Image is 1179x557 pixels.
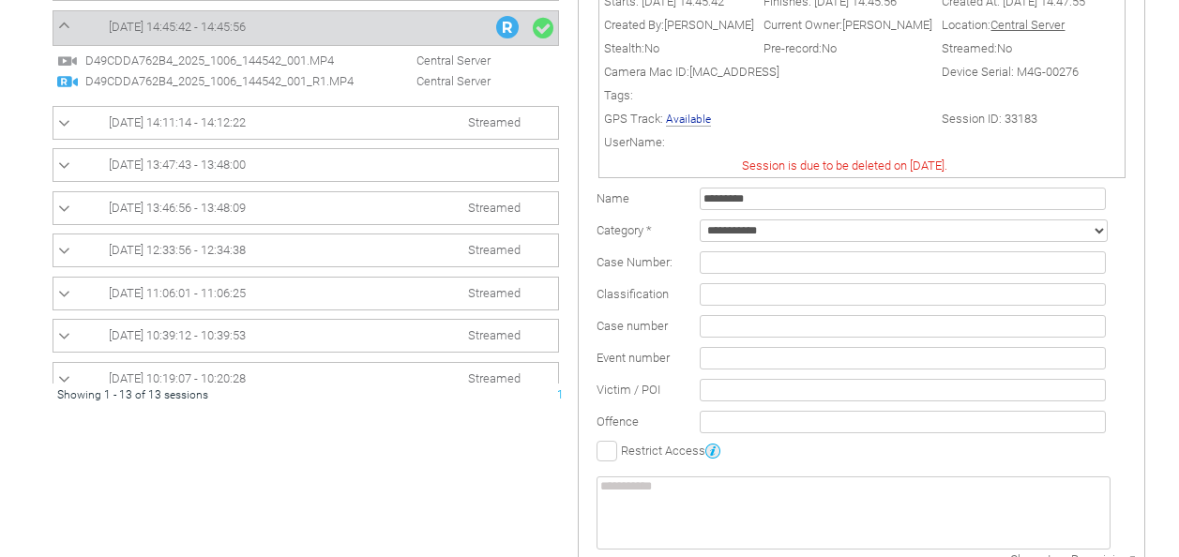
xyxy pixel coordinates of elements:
img: video24.svg [57,51,78,71]
span: Offence [597,414,639,429]
a: [DATE] 11:06:01 - 11:06:25 [58,282,553,305]
span: Central Server [370,74,500,88]
span: [DATE] 12:33:56 - 12:34:38 [109,243,246,257]
span: [DATE] 10:39:12 - 10:39:53 [109,328,246,342]
a: [DATE] 14:45:42 - 14:45:56 [58,16,553,40]
span: [DATE] 13:47:43 - 13:48:00 [109,158,246,172]
a: [DATE] 13:47:43 - 13:48:00 [58,154,553,176]
span: [PERSON_NAME] [842,18,932,32]
span: 1 [557,388,564,401]
span: GPS Track: [604,112,663,126]
span: Streamed [468,371,521,385]
a: Available [666,113,711,127]
label: Category * [597,223,652,237]
td: Restrict Access [592,438,1140,462]
span: Central Server [370,53,500,68]
span: Case Number: [597,255,673,269]
td: Location: [937,13,1090,37]
img: R_Indication.svg [496,16,519,38]
span: Streamed [468,243,521,257]
td: Pre-record: [759,37,937,60]
a: D49CDDA762B4_2025_1006_144542_001.MP4 Central Server [57,53,500,67]
span: UserName: [604,135,665,149]
td: Current Owner: [759,13,937,37]
span: Streamed [468,115,521,129]
span: Event number [597,351,670,365]
span: Session ID: [942,112,1002,126]
a: D49CDDA762B4_2025_1006_144542_001_R1.MP4 Central Server [57,73,500,87]
span: D49CDDA762B4_2025_1006_144542_001_R1.MP4 [81,74,367,88]
span: Showing 1 - 13 of 13 sessions [57,388,208,401]
label: Name [597,191,629,205]
img: R_regular.svg [57,71,78,92]
span: [DATE] 11:06:01 - 11:06:25 [109,286,246,300]
span: [PERSON_NAME] [664,18,754,32]
span: [DATE] 10:19:07 - 10:20:28 [109,371,246,385]
span: Streamed [468,328,521,342]
span: Classification [597,287,669,301]
span: Central Server [990,18,1065,32]
a: [DATE] 14:11:14 - 14:12:22 [58,112,553,134]
span: D49CDDA762B4_2025_1006_144542_001.MP4 [81,53,367,68]
td: Streamed: [937,37,1090,60]
span: No [997,41,1012,55]
span: Case number [597,319,668,333]
span: Tags: [604,88,633,102]
span: Streamed [468,286,521,300]
span: No [822,41,837,55]
span: Device Serial: [942,65,1014,79]
a: [DATE] 10:19:07 - 10:20:28 [58,368,553,390]
span: [DATE] 14:45:42 - 14:45:56 [109,20,246,34]
td: Camera Mac ID: [599,60,937,83]
span: No [644,41,659,55]
span: Streamed [468,201,521,215]
span: [MAC_ADDRESS] [689,65,779,79]
span: [DATE] 13:46:56 - 13:48:09 [109,201,246,215]
a: [DATE] 10:39:12 - 10:39:53 [58,324,553,347]
td: Created By: [599,13,759,37]
a: [DATE] 12:33:56 - 12:34:38 [58,239,553,262]
a: [DATE] 13:46:56 - 13:48:09 [58,197,553,219]
span: Victim / POI [597,383,660,397]
td: Stealth: [599,37,759,60]
span: Session is due to be deleted on [DATE]. [742,158,947,173]
span: 33183 [1005,112,1037,126]
span: M4G-00276 [1017,65,1079,79]
span: [DATE] 14:11:14 - 14:12:22 [109,115,246,129]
